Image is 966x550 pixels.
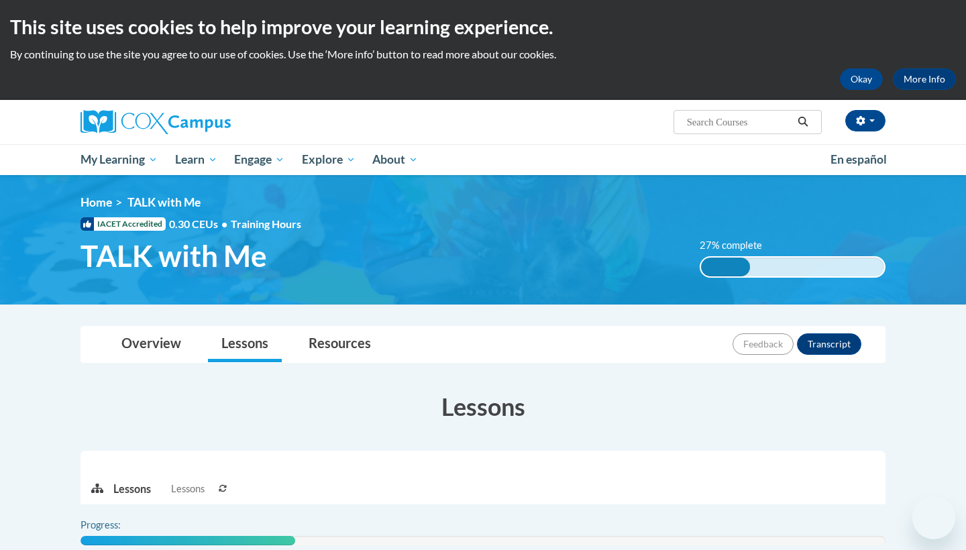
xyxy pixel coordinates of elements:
[221,217,227,230] span: •
[700,238,777,253] label: 27% complete
[113,482,151,496] p: Lessons
[686,114,793,130] input: Search Courses
[840,68,883,90] button: Okay
[295,327,384,362] a: Resources
[793,114,813,130] button: Search
[80,110,335,134] a: Cox Campus
[10,13,956,40] h2: This site uses cookies to help improve your learning experience.
[127,195,201,209] span: TALK with Me
[225,144,293,175] a: Engage
[80,110,231,134] img: Cox Campus
[234,152,284,168] span: Engage
[171,482,205,496] span: Lessons
[733,333,794,355] button: Feedback
[169,217,231,231] span: 0.30 CEUs
[80,217,166,231] span: IACET Accredited
[364,144,427,175] a: About
[830,152,887,166] span: En español
[80,195,112,209] a: Home
[10,47,956,62] p: By continuing to use the site you agree to our use of cookies. Use the ‘More info’ button to read...
[893,68,956,90] a: More Info
[80,518,158,533] label: Progress:
[797,333,861,355] button: Transcript
[293,144,364,175] a: Explore
[845,110,885,131] button: Account Settings
[108,327,195,362] a: Overview
[80,152,158,168] span: My Learning
[208,327,282,362] a: Lessons
[175,152,217,168] span: Learn
[302,152,356,168] span: Explore
[231,217,301,230] span: Training Hours
[912,496,955,539] iframe: Button to launch messaging window
[60,144,906,175] div: Main menu
[72,144,166,175] a: My Learning
[166,144,226,175] a: Learn
[822,146,896,174] a: En español
[701,258,751,276] div: 27% complete
[372,152,418,168] span: About
[80,238,267,274] span: TALK with Me
[80,390,885,423] h3: Lessons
